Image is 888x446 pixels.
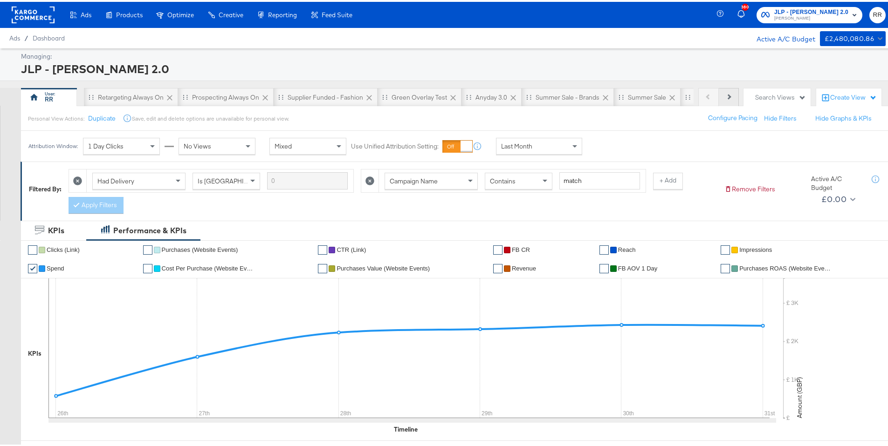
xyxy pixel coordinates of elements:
div: Drag to reorder tab [466,93,471,98]
a: ✔ [143,243,152,253]
button: RR [869,5,886,21]
span: Mixed [275,140,292,149]
div: Create View [830,91,877,101]
input: Enter a search term [559,170,640,188]
span: Spend [47,263,64,270]
button: £0.00 [818,190,857,205]
span: Contains [490,175,516,183]
span: Purchases Value (Website Events) [337,263,430,270]
a: Dashboard [33,33,65,40]
span: Optimize [167,9,194,17]
div: Filtered By: [29,183,62,192]
span: FB AOV 1 Day [618,263,658,270]
a: ✔ [318,243,327,253]
div: Summer Sale - Brands [536,91,599,100]
a: ✔ [28,243,37,253]
button: 380 [736,4,752,22]
a: ✔ [721,262,730,271]
div: Performance & KPIs [113,223,186,234]
span: Purchases ROAS (Website Events) [739,263,833,270]
label: Use Unified Attribution Setting: [351,140,439,149]
span: Feed Suite [322,9,352,17]
span: / [20,33,33,40]
div: Search Views [755,91,806,100]
span: Ads [81,9,91,17]
a: ✔ [599,262,609,271]
div: JLP - [PERSON_NAME] 2.0 [21,59,883,75]
span: No Views [184,140,211,149]
span: Had Delivery [97,175,134,183]
a: ✔ [318,262,327,271]
div: KPIs [48,223,64,234]
div: Anyday 3.0 [475,91,507,100]
a: ✔ [599,243,609,253]
span: Purchases (Website Events) [162,244,238,251]
span: Impressions [739,244,772,251]
button: Configure Pacing [702,108,764,125]
span: JLP - [PERSON_NAME] 2.0 [774,6,848,15]
span: Campaign Name [390,175,438,183]
span: Is [GEOGRAPHIC_DATA] [198,175,269,183]
button: JLP - [PERSON_NAME] 2.0[PERSON_NAME] [757,5,862,21]
div: Drag to reorder tab [382,93,387,98]
span: Reporting [268,9,297,17]
span: Reach [618,244,636,251]
div: £0.00 [821,190,847,204]
div: Save, edit and delete options are unavailable for personal view. [132,113,289,121]
a: ✔ [721,243,730,253]
div: Drag to reorder tab [685,93,690,98]
span: Last Month [501,140,532,149]
span: [PERSON_NAME] [774,13,848,20]
span: 1 Day Clicks [88,140,124,149]
div: Drag to reorder tab [278,93,283,98]
span: RR [873,8,882,19]
span: Ads [9,33,20,40]
div: Prospecting Always On [192,91,259,100]
div: Active A/C Budget [747,29,815,43]
button: Remove Filters [724,183,775,192]
button: £2,480,080.86 [820,29,886,44]
div: 380 [742,2,749,9]
div: Summer Sale [628,91,666,100]
span: Revenue [512,263,536,270]
text: Amount (GBP) [795,375,804,416]
div: Personal View Actions: [28,113,84,121]
span: Creative [219,9,243,17]
div: Drag to reorder tab [89,93,94,98]
a: ✔ [143,262,152,271]
div: Attribution Window: [28,141,78,148]
a: ✔ [493,243,503,253]
button: Hide Graphs & KPIs [815,112,872,121]
button: + Add [653,171,683,188]
div: Drag to reorder tab [619,93,624,98]
div: Active A/C Budget [811,173,862,190]
span: Cost Per Purchase (Website Events) [162,263,255,270]
span: CTR (Link) [337,244,366,251]
div: Drag to reorder tab [526,93,531,98]
span: FB CR [512,244,530,251]
span: Products [116,9,143,17]
div: Managing: [21,50,883,59]
div: KPIs [28,347,41,356]
span: Clicks (Link) [47,244,80,251]
div: RR [45,93,53,102]
div: Retargeting Always On [98,91,164,100]
a: ✔ [493,262,503,271]
button: Hide Filters [764,112,797,121]
div: Drag to reorder tab [183,93,188,98]
div: Timeline [394,423,418,432]
button: Duplicate [88,112,116,121]
a: ✔ [28,262,37,271]
input: Enter a search term [267,170,348,188]
div: £2,480,080.86 [825,31,874,43]
div: Supplier Funded - Fashion [288,91,363,100]
div: Green Overlay test [392,91,447,100]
